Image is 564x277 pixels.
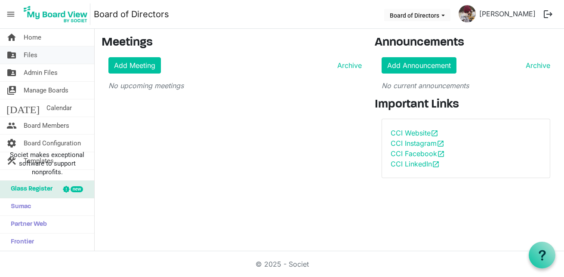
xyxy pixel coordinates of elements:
[382,80,550,91] p: No current announcements
[24,64,58,81] span: Admin Files
[431,129,438,137] span: open_in_new
[6,135,17,152] span: settings
[522,60,550,71] a: Archive
[21,3,90,25] img: My Board View Logo
[437,140,444,148] span: open_in_new
[6,198,31,215] span: Sumac
[6,99,40,117] span: [DATE]
[382,57,456,74] a: Add Announcement
[71,186,83,192] div: new
[384,9,450,21] button: Board of Directors dropdownbutton
[432,160,440,168] span: open_in_new
[6,46,17,64] span: folder_shared
[102,36,362,50] h3: Meetings
[391,149,445,158] a: CCI Facebookopen_in_new
[256,260,309,268] a: © 2025 - Societ
[94,6,169,23] a: Board of Directors
[6,117,17,134] span: people
[6,234,34,251] span: Frontier
[24,29,41,46] span: Home
[46,99,72,117] span: Calendar
[539,5,557,23] button: logout
[4,151,90,176] span: Societ makes exceptional software to support nonprofits.
[391,139,444,148] a: CCI Instagramopen_in_new
[24,46,37,64] span: Files
[108,57,161,74] a: Add Meeting
[334,60,362,71] a: Archive
[24,135,81,152] span: Board Configuration
[3,6,19,22] span: menu
[476,5,539,22] a: [PERSON_NAME]
[6,181,52,198] span: Glass Register
[391,129,438,137] a: CCI Websiteopen_in_new
[108,80,362,91] p: No upcoming meetings
[24,117,69,134] span: Board Members
[21,3,94,25] a: My Board View Logo
[6,82,17,99] span: switch_account
[24,82,68,99] span: Manage Boards
[6,64,17,81] span: folder_shared
[375,36,557,50] h3: Announcements
[459,5,476,22] img: a6ah0srXjuZ-12Q8q2R8a_YFlpLfa_R6DrblpP7LWhseZaehaIZtCsKbqyqjCVmcIyzz-CnSwFS6VEpFR7BkWg_thumb.png
[6,29,17,46] span: home
[6,216,47,233] span: Partner Web
[437,150,445,158] span: open_in_new
[375,98,557,112] h3: Important Links
[391,160,440,168] a: CCI LinkedInopen_in_new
